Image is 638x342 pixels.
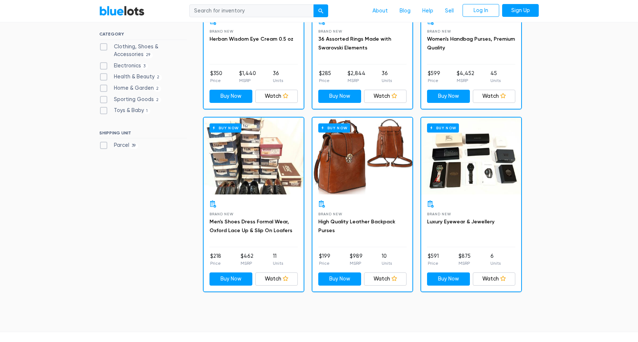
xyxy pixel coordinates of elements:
[428,260,439,267] p: Price
[318,29,342,33] span: Brand New
[209,219,292,234] a: Men's Shoes Dress Formal Wear, Oxford Lace Up & Slip On Loafers
[154,97,161,103] span: 2
[427,123,459,133] h6: Buy Now
[473,272,516,286] a: Watch
[273,252,283,267] li: 11
[394,4,416,18] a: Blog
[255,272,298,286] a: Watch
[189,4,314,18] input: Search for inventory
[364,272,407,286] a: Watch
[318,123,350,133] h6: Buy Now
[99,107,150,115] label: Toys & Baby
[155,75,162,81] span: 2
[382,70,392,84] li: 36
[241,260,253,267] p: MSRP
[312,118,412,194] a: Buy Now
[427,90,470,103] a: Buy Now
[382,260,392,267] p: Units
[209,123,241,133] h6: Buy Now
[144,108,150,114] span: 1
[428,70,440,84] li: $599
[457,70,474,84] li: $4,452
[459,260,471,267] p: MSRP
[364,90,407,103] a: Watch
[490,70,501,84] li: 45
[490,260,501,267] p: Units
[463,4,499,17] a: Log In
[350,260,363,267] p: MSRP
[209,90,252,103] a: Buy Now
[318,219,395,234] a: High Quality Leather Backpack Purses
[273,77,283,84] p: Units
[204,118,304,194] a: Buy Now
[241,252,253,267] li: $462
[319,252,330,267] li: $199
[473,90,516,103] a: Watch
[154,86,161,92] span: 2
[239,77,256,84] p: MSRP
[209,36,293,42] a: Herban Wisdom Eye Cream 0.5 oz
[319,77,331,84] p: Price
[421,118,521,194] a: Buy Now
[319,70,331,84] li: $285
[490,252,501,267] li: 6
[427,36,515,51] a: Women's Handbag Purses, Premium Quality
[99,130,187,138] h6: SHIPPING UNIT
[319,260,330,267] p: Price
[209,272,252,286] a: Buy Now
[99,84,161,92] label: Home & Garden
[273,260,283,267] p: Units
[210,260,221,267] p: Price
[318,90,361,103] a: Buy Now
[427,272,470,286] a: Buy Now
[99,5,145,16] a: BlueLots
[129,143,138,149] span: 39
[318,272,361,286] a: Buy Now
[255,90,298,103] a: Watch
[427,212,451,216] span: Brand New
[348,70,366,84] li: $2,844
[348,77,366,84] p: MSRP
[99,141,138,149] label: Parcel
[210,252,221,267] li: $218
[416,4,439,18] a: Help
[210,77,222,84] p: Price
[457,77,474,84] p: MSRP
[99,96,161,104] label: Sporting Goods
[502,4,539,17] a: Sign Up
[99,62,148,70] label: Electronics
[210,70,222,84] li: $350
[427,219,494,225] a: Luxury Eyewear & Jewellery
[382,77,392,84] p: Units
[99,73,162,81] label: Health & Beauty
[490,77,501,84] p: Units
[382,252,392,267] li: 10
[427,29,451,33] span: Brand New
[318,212,342,216] span: Brand New
[273,70,283,84] li: 36
[350,252,363,267] li: $989
[239,70,256,84] li: $1,440
[428,252,439,267] li: $591
[367,4,394,18] a: About
[318,36,391,51] a: 36 Assorted Rings Made with Swarovski Elements
[144,52,153,58] span: 29
[99,31,187,40] h6: CATEGORY
[209,212,233,216] span: Brand New
[99,43,187,59] label: Clothing, Shoes & Accessories
[459,252,471,267] li: $875
[141,63,148,69] span: 3
[209,29,233,33] span: Brand New
[439,4,460,18] a: Sell
[428,77,440,84] p: Price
